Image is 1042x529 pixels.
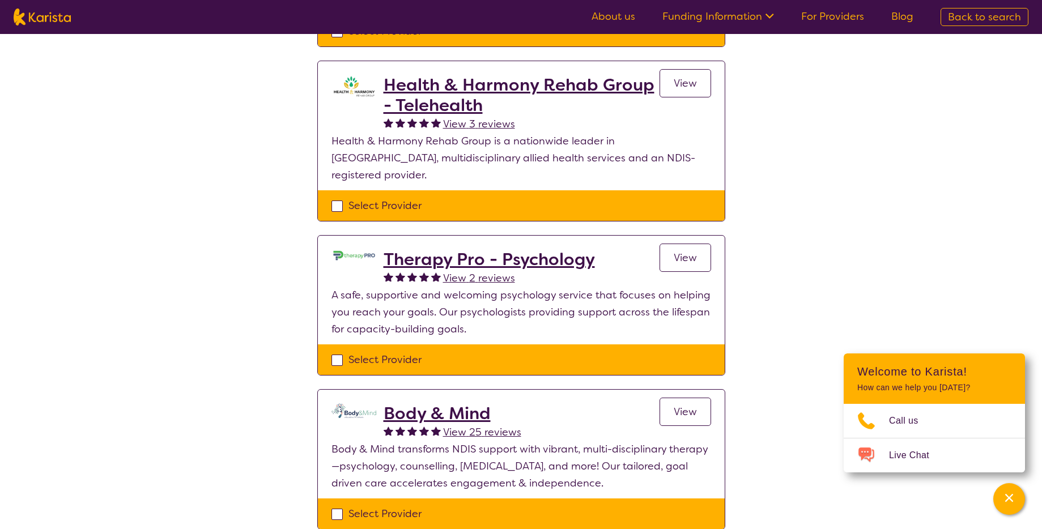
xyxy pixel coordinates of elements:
a: View [660,244,711,272]
a: View [660,69,711,97]
p: Health & Harmony Rehab Group is a nationwide leader in [GEOGRAPHIC_DATA], multidisciplinary allie... [331,133,711,184]
img: fullstar [419,272,429,281]
a: View 2 reviews [443,270,515,287]
span: View [674,251,697,264]
img: dzo1joyl8vpkomu9m2qk.jpg [331,249,377,262]
a: Blog [891,10,913,23]
ul: Choose channel [844,404,1025,472]
a: About us [592,10,635,23]
img: fullstar [407,272,417,281]
img: fullstar [395,272,405,281]
p: A safe, supportive and welcoming psychology service that focuses on helping you reach your goals.... [331,287,711,338]
button: Channel Menu [993,483,1025,515]
span: View 25 reviews [443,425,521,439]
a: View 3 reviews [443,116,515,133]
span: Back to search [948,10,1021,24]
img: fullstar [431,426,441,436]
a: Back to search [941,8,1028,26]
div: Channel Menu [844,353,1025,472]
img: fullstar [384,272,393,281]
img: fullstar [419,426,429,436]
h2: Welcome to Karista! [857,365,1011,378]
img: qmpolprhjdhzpcuekzqg.svg [331,403,377,418]
img: fullstar [384,426,393,436]
p: How can we help you [DATE]? [857,383,1011,393]
a: Health & Harmony Rehab Group - Telehealth [384,75,660,116]
a: For Providers [801,10,864,23]
img: fullstar [407,118,417,127]
img: fullstar [395,118,405,127]
a: Funding Information [662,10,774,23]
p: Body & Mind transforms NDIS support with vibrant, multi-disciplinary therapy—psychology, counsell... [331,441,711,492]
img: ztak9tblhgtrn1fit8ap.png [331,75,377,97]
span: Live Chat [889,447,943,464]
span: View [674,76,697,90]
img: fullstar [431,272,441,281]
img: Karista logo [14,8,71,25]
span: View 3 reviews [443,117,515,131]
a: Body & Mind [384,403,521,424]
span: View 2 reviews [443,271,515,285]
img: fullstar [384,118,393,127]
span: Call us [889,412,932,429]
a: View 25 reviews [443,424,521,441]
a: View [660,398,711,426]
img: fullstar [395,426,405,436]
img: fullstar [431,118,441,127]
img: fullstar [407,426,417,436]
a: Therapy Pro - Psychology [384,249,595,270]
span: View [674,405,697,419]
img: fullstar [419,118,429,127]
